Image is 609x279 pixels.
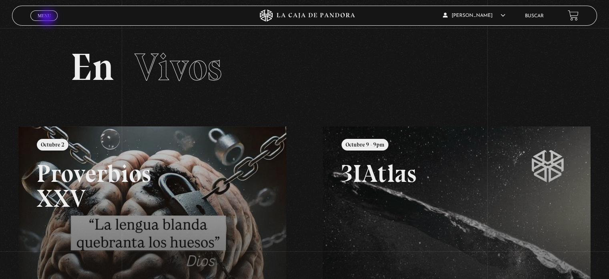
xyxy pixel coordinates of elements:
span: Cerrar [35,20,54,26]
a: View your shopping cart [568,10,579,21]
span: Menu [38,13,51,18]
span: Vivos [135,44,222,90]
a: Buscar [525,14,544,18]
h2: En [70,48,538,86]
span: [PERSON_NAME] [443,13,505,18]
